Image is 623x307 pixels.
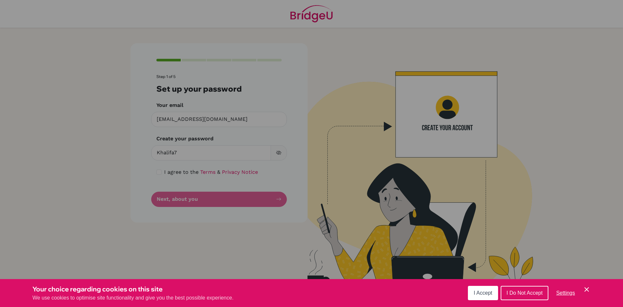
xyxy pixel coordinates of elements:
[551,287,580,300] button: Settings
[507,290,543,296] span: I Do Not Accept
[474,290,492,296] span: I Accept
[501,286,548,300] button: I Do Not Accept
[583,286,591,293] button: Save and close
[468,286,498,300] button: I Accept
[32,294,234,302] p: We use cookies to optimise site functionality and give you the best possible experience.
[32,284,234,294] h3: Your choice regarding cookies on this site
[556,290,575,296] span: Settings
